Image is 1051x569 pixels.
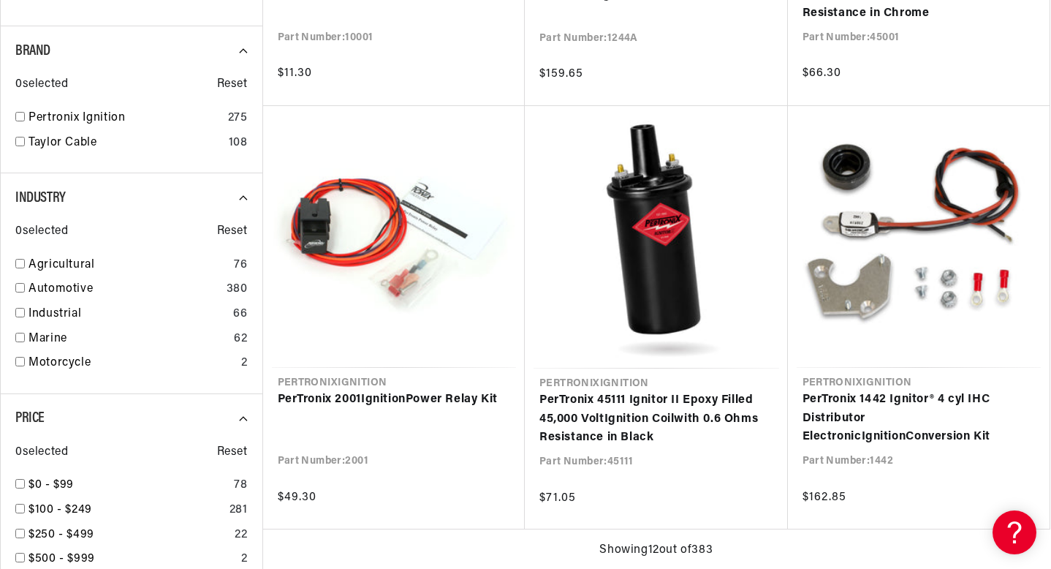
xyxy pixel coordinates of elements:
[29,280,221,299] a: Automotive
[229,501,248,520] div: 281
[15,222,68,241] span: 0 selected
[29,256,228,275] a: Agricultural
[234,256,247,275] div: 76
[15,191,66,206] span: Industry
[15,75,68,94] span: 0 selected
[29,504,92,516] span: $100 - $249
[227,280,248,299] div: 380
[217,75,248,94] span: Reset
[241,354,248,373] div: 2
[15,443,68,462] span: 0 selected
[29,134,223,153] a: Taylor Cable
[15,44,50,59] span: Brand
[233,305,247,324] div: 66
[234,330,247,349] div: 62
[229,134,248,153] div: 108
[599,541,713,560] span: Showing 12 out of 383
[29,529,94,540] span: $250 - $499
[235,526,247,545] div: 22
[217,443,248,462] span: Reset
[803,391,1036,447] a: PerTronix 1442 Ignitor® 4 cyl IHC Distributor ElectronicIgnitionConversion Kit
[15,411,45,426] span: Price
[29,553,95,565] span: $500 - $999
[29,479,74,491] span: $0 - $99
[29,109,222,128] a: Pertronix Ignition
[29,330,228,349] a: Marine
[228,109,248,128] div: 275
[241,550,248,569] div: 2
[29,305,227,324] a: Industrial
[539,391,773,448] a: PerTronix 45111 Ignitor II Epoxy Filled 45,000 VoltIgnition Coilwith 0.6 Ohms Resistance in Black
[217,222,248,241] span: Reset
[234,476,247,495] div: 78
[278,391,511,410] a: PerTronix 2001IgnitionPower Relay Kit
[29,354,235,373] a: Motorcycle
